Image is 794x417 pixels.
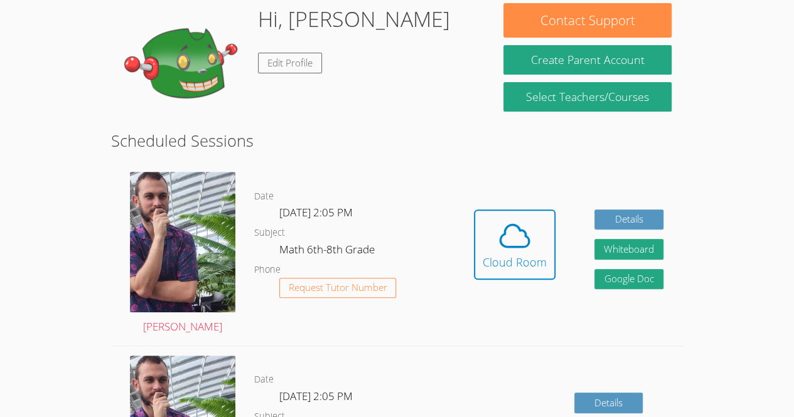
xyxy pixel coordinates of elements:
img: default.png [122,3,248,129]
button: Whiteboard [594,239,663,260]
dt: Subject [254,225,285,241]
dt: Date [254,372,274,388]
img: 20240721_091457.jpg [130,172,235,312]
dt: Phone [254,262,281,278]
button: Contact Support [503,3,671,38]
div: Cloud Room [483,253,547,271]
a: Edit Profile [258,53,322,73]
span: Request Tutor Number [289,283,387,292]
h1: Hi, [PERSON_NAME] [258,3,450,35]
a: Details [594,209,663,230]
a: [PERSON_NAME] [130,172,235,335]
button: Create Parent Account [503,45,671,75]
a: Details [574,393,643,413]
a: Google Doc [594,269,663,290]
button: Cloud Room [474,209,555,280]
button: Request Tutor Number [279,278,397,298]
dt: Date [254,189,274,204]
a: Select Teachers/Courses [503,82,671,112]
span: [DATE] 2:05 PM [279,205,353,219]
span: [DATE] 2:05 PM [279,389,353,403]
dd: Math 6th-8th Grade [279,241,377,262]
h2: Scheduled Sessions [111,129,683,152]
